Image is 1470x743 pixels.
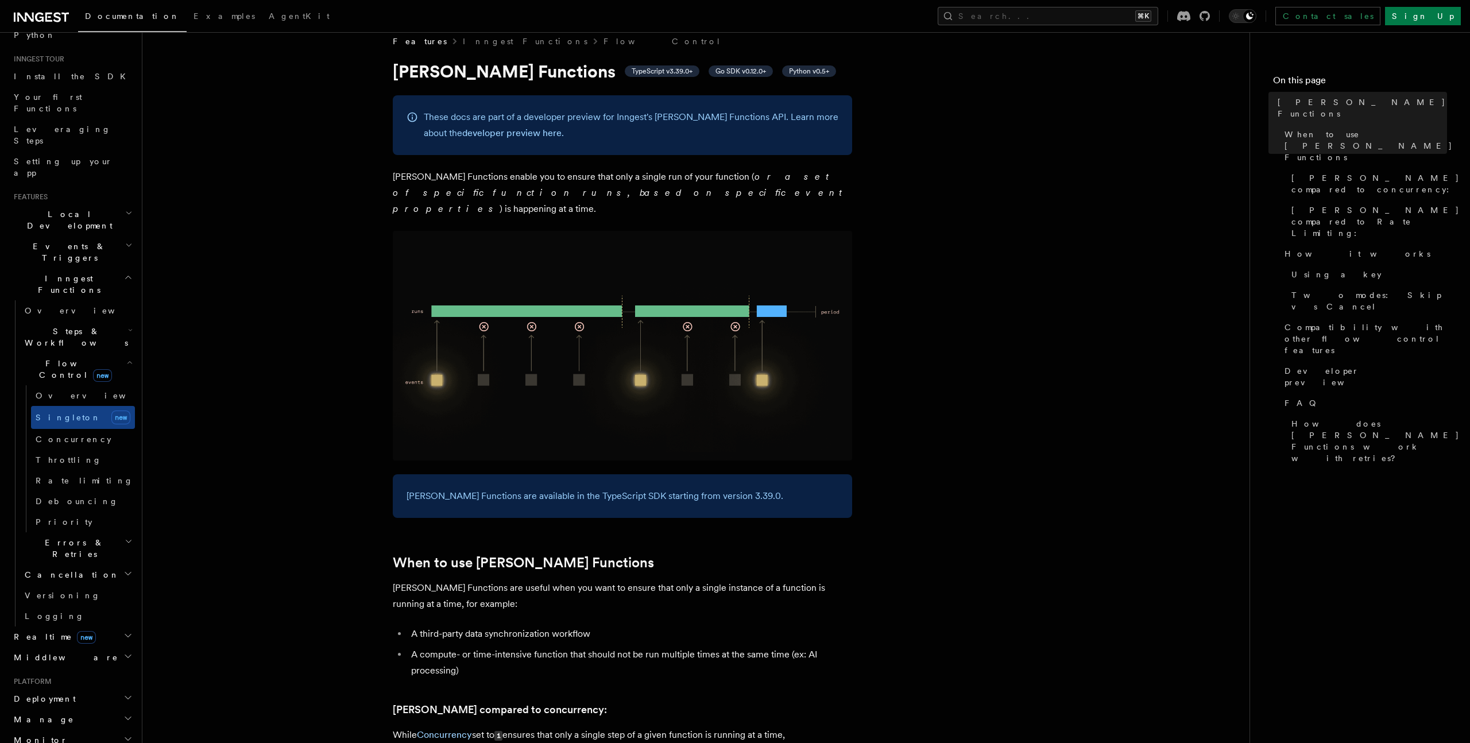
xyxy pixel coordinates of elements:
[25,306,143,315] span: Overview
[1273,73,1447,92] h4: On this page
[20,326,128,349] span: Steps & Workflows
[393,169,852,217] p: [PERSON_NAME] Functions enable you to ensure that only a single run of your function ( ) is happe...
[262,3,336,31] a: AgentKit
[1287,200,1447,243] a: [PERSON_NAME] compared to Rate Limiting:
[20,321,135,353] button: Steps & Workflows
[1280,317,1447,361] a: Compatibility with other flow control features
[9,300,135,626] div: Inngest Functions
[1278,96,1447,119] span: [PERSON_NAME] Functions
[9,25,135,45] a: Python
[1291,269,1382,280] span: Using a key
[1280,393,1447,413] a: FAQ
[1385,7,1461,25] a: Sign Up
[9,647,135,668] button: Middleware
[31,512,135,532] a: Priority
[1285,322,1447,356] span: Compatibility with other flow control features
[269,11,330,21] span: AgentKit
[9,693,76,705] span: Deployment
[417,729,472,740] a: Concurrency
[1287,168,1447,200] a: [PERSON_NAME] compared to concurrency:
[85,11,180,21] span: Documentation
[408,647,852,679] li: A compute- or time-intensive function that should not be run multiple times at the same time (ex:...
[1135,10,1151,22] kbd: ⌘K
[20,353,135,385] button: Flow Controlnew
[1291,172,1460,195] span: [PERSON_NAME] compared to concurrency:
[25,591,100,600] span: Versioning
[31,491,135,512] a: Debouncing
[393,171,848,214] em: or a set of specific function runs, based on specific event properties
[393,555,654,571] a: When to use [PERSON_NAME] Functions
[715,67,766,76] span: Go SDK v0.12.0+
[632,67,693,76] span: TypeScript v3.39.0+
[20,358,126,381] span: Flow Control
[9,236,135,268] button: Events & Triggers
[14,157,113,177] span: Setting up your app
[14,125,111,145] span: Leveraging Steps
[393,580,852,612] p: [PERSON_NAME] Functions are useful when you want to ensure that only a single instance of a funct...
[494,731,502,741] code: 1
[1285,397,1322,409] span: FAQ
[463,36,587,47] a: Inngest Functions
[9,677,52,686] span: Platform
[604,36,721,47] a: Flow Control
[1275,7,1380,25] a: Contact sales
[77,631,96,644] span: new
[31,470,135,491] a: Rate limiting
[1280,243,1447,264] a: How it works
[9,208,125,231] span: Local Development
[78,3,187,32] a: Documentation
[14,30,56,40] span: Python
[393,61,852,82] h1: [PERSON_NAME] Functions
[1287,264,1447,285] a: Using a key
[9,192,48,202] span: Features
[408,626,852,642] li: A third-party data synchronization workflow
[1291,204,1460,239] span: [PERSON_NAME] compared to Rate Limiting:
[938,7,1158,25] button: Search...⌘K
[1287,413,1447,469] a: How does [PERSON_NAME] Functions work with retries?
[9,204,135,236] button: Local Development
[9,66,135,87] a: Install the SDK
[93,369,112,382] span: new
[31,450,135,470] a: Throttling
[31,429,135,450] a: Concurrency
[36,517,92,527] span: Priority
[20,606,135,626] a: Logging
[20,300,135,321] a: Overview
[9,626,135,647] button: Realtimenew
[14,92,82,113] span: Your first Functions
[20,532,135,564] button: Errors & Retries
[36,455,102,465] span: Throttling
[111,411,130,424] span: new
[1280,124,1447,168] a: When to use [PERSON_NAME] Functions
[9,273,124,296] span: Inngest Functions
[36,497,118,506] span: Debouncing
[407,488,838,504] p: [PERSON_NAME] Functions are available in the TypeScript SDK starting from version 3.39.0.
[9,714,74,725] span: Manage
[9,55,64,64] span: Inngest tour
[20,537,125,560] span: Errors & Retries
[1273,92,1447,124] a: [PERSON_NAME] Functions
[9,151,135,183] a: Setting up your app
[1285,129,1453,163] span: When to use [PERSON_NAME] Functions
[9,268,135,300] button: Inngest Functions
[36,413,101,422] span: Singleton
[1285,365,1447,388] span: Developer preview
[393,702,607,718] a: [PERSON_NAME] compared to concurrency:
[20,585,135,606] a: Versioning
[462,127,562,138] a: developer preview here
[789,67,829,76] span: Python v0.5+
[36,476,133,485] span: Rate limiting
[25,612,84,621] span: Logging
[14,72,133,81] span: Install the SDK
[20,564,135,585] button: Cancellation
[1291,418,1460,464] span: How does [PERSON_NAME] Functions work with retries?
[194,11,255,21] span: Examples
[1285,248,1430,260] span: How it works
[20,385,135,532] div: Flow Controlnew
[393,36,447,47] span: Features
[31,385,135,406] a: Overview
[1287,285,1447,317] a: Two modes: Skip vs Cancel
[9,652,118,663] span: Middleware
[424,109,838,141] p: These docs are part of a developer preview for Inngest's [PERSON_NAME] Functions API. Learn more ...
[36,435,111,444] span: Concurrency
